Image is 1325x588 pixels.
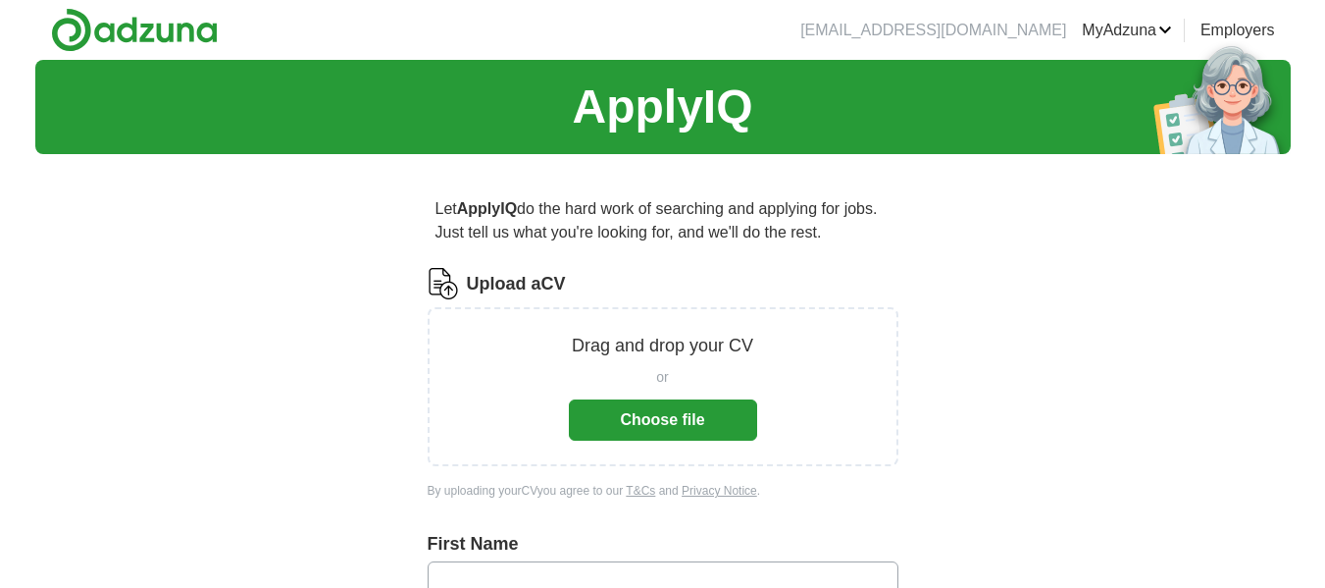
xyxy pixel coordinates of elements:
h1: ApplyIQ [572,72,752,142]
a: Privacy Notice [682,484,757,498]
a: T&Cs [626,484,655,498]
img: Adzuna logo [51,8,218,52]
p: Let do the hard work of searching and applying for jobs. Just tell us what you're looking for, an... [428,189,898,252]
label: Upload a CV [467,271,566,297]
li: [EMAIL_ADDRESS][DOMAIN_NAME] [800,19,1066,42]
div: By uploading your CV you agree to our and . [428,482,898,500]
span: or [656,367,668,388]
a: MyAdzuna [1082,19,1172,42]
label: First Name [428,531,898,558]
p: Drag and drop your CV [572,333,753,359]
button: Choose file [569,400,757,441]
img: CV Icon [428,268,459,299]
strong: ApplyIQ [457,200,517,217]
a: Employers [1200,19,1275,42]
